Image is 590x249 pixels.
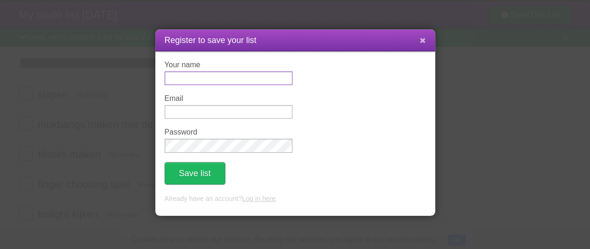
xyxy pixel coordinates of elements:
a: Log in here [242,195,276,202]
p: Already have an account? . [165,194,426,204]
h1: Register to save your list [165,34,426,47]
label: Email [165,94,292,103]
label: Your name [165,61,292,69]
label: Password [165,128,292,136]
button: Save list [165,162,225,185]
